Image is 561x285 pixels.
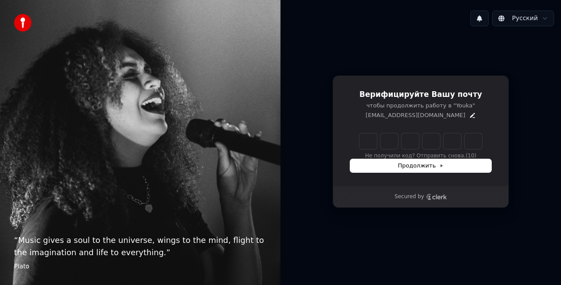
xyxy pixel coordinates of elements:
span: Продолжить [398,162,444,170]
button: Edit [469,112,476,119]
p: чтобы продолжить работу в "Youka" [350,102,491,110]
p: [EMAIL_ADDRESS][DOMAIN_NAME] [366,111,465,119]
footer: Plato [14,262,266,271]
img: youka [14,14,32,32]
input: Enter verification code [359,133,482,149]
a: Clerk logo [426,194,447,200]
p: Secured by [394,193,424,200]
button: Продолжить [350,159,491,172]
p: “ Music gives a soul to the universe, wings to the mind, flight to the imagination and life to ev... [14,234,266,259]
h1: Верифицируйте Вашу почту [350,89,491,100]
